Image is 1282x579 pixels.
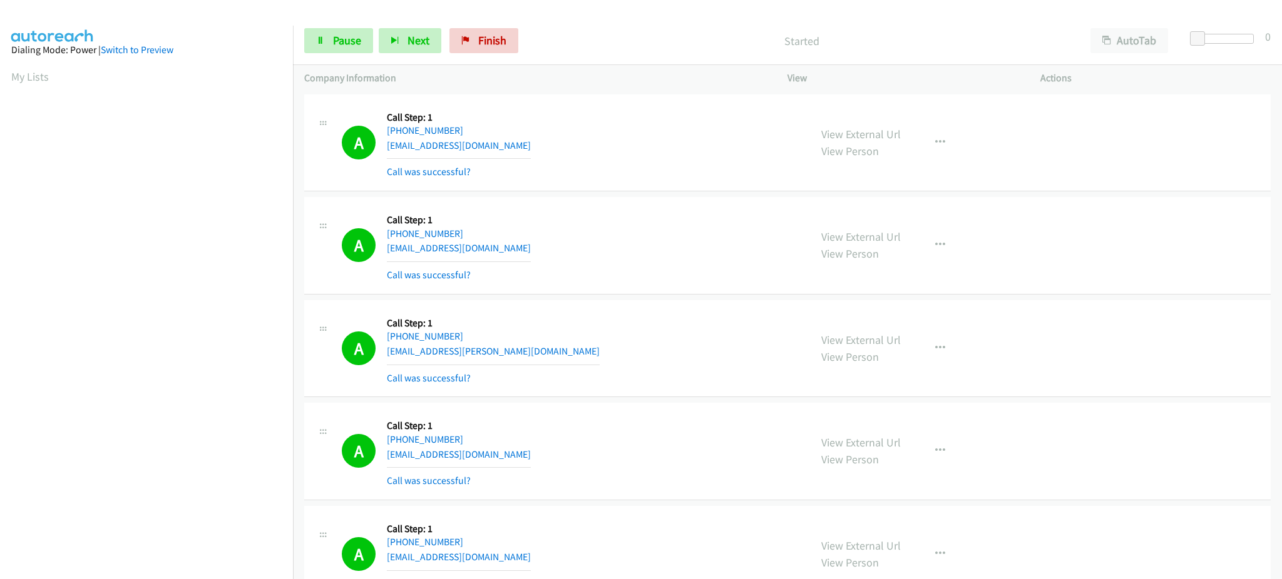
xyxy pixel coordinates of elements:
[387,269,471,281] a: Call was successful?
[304,71,765,86] p: Company Information
[11,43,282,58] div: Dialing Mode: Power |
[821,229,901,244] a: View External Url
[1090,28,1168,53] button: AutoTab
[821,246,879,261] a: View Person
[478,33,506,48] span: Finish
[1246,239,1282,339] iframe: Resource Center
[387,420,531,432] h5: Call Step: 1
[387,523,531,535] h5: Call Step: 1
[1196,34,1254,44] div: Delay between calls (in seconds)
[387,475,471,486] a: Call was successful?
[821,452,879,466] a: View Person
[821,555,879,570] a: View Person
[387,166,471,178] a: Call was successful?
[387,448,531,460] a: [EMAIL_ADDRESS][DOMAIN_NAME]
[821,333,901,347] a: View External Url
[387,242,531,254] a: [EMAIL_ADDRESS][DOMAIN_NAME]
[342,126,376,159] h1: A
[11,69,49,84] a: My Lists
[342,434,376,468] h1: A
[387,551,531,563] a: [EMAIL_ADDRESS][DOMAIN_NAME]
[787,71,1018,86] p: View
[535,33,1068,49] p: Started
[387,330,463,342] a: [PHONE_NUMBER]
[342,331,376,365] h1: A
[387,536,463,548] a: [PHONE_NUMBER]
[1265,28,1271,45] div: 0
[387,124,463,136] a: [PHONE_NUMBER]
[408,33,429,48] span: Next
[1040,71,1271,86] p: Actions
[387,345,600,357] a: [EMAIL_ADDRESS][PERSON_NAME][DOMAIN_NAME]
[379,28,441,53] button: Next
[387,433,463,445] a: [PHONE_NUMBER]
[387,214,531,226] h5: Call Step: 1
[821,144,879,158] a: View Person
[387,228,463,239] a: [PHONE_NUMBER]
[821,435,901,450] a: View External Url
[342,228,376,262] h1: A
[304,28,373,53] a: Pause
[449,28,518,53] a: Finish
[387,372,471,384] a: Call was successful?
[387,111,531,124] h5: Call Step: 1
[387,317,600,330] h5: Call Step: 1
[821,350,879,364] a: View Person
[821,538,901,553] a: View External Url
[101,44,173,56] a: Switch to Preview
[387,139,531,151] a: [EMAIL_ADDRESS][DOMAIN_NAME]
[333,33,361,48] span: Pause
[342,537,376,571] h1: A
[821,127,901,141] a: View External Url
